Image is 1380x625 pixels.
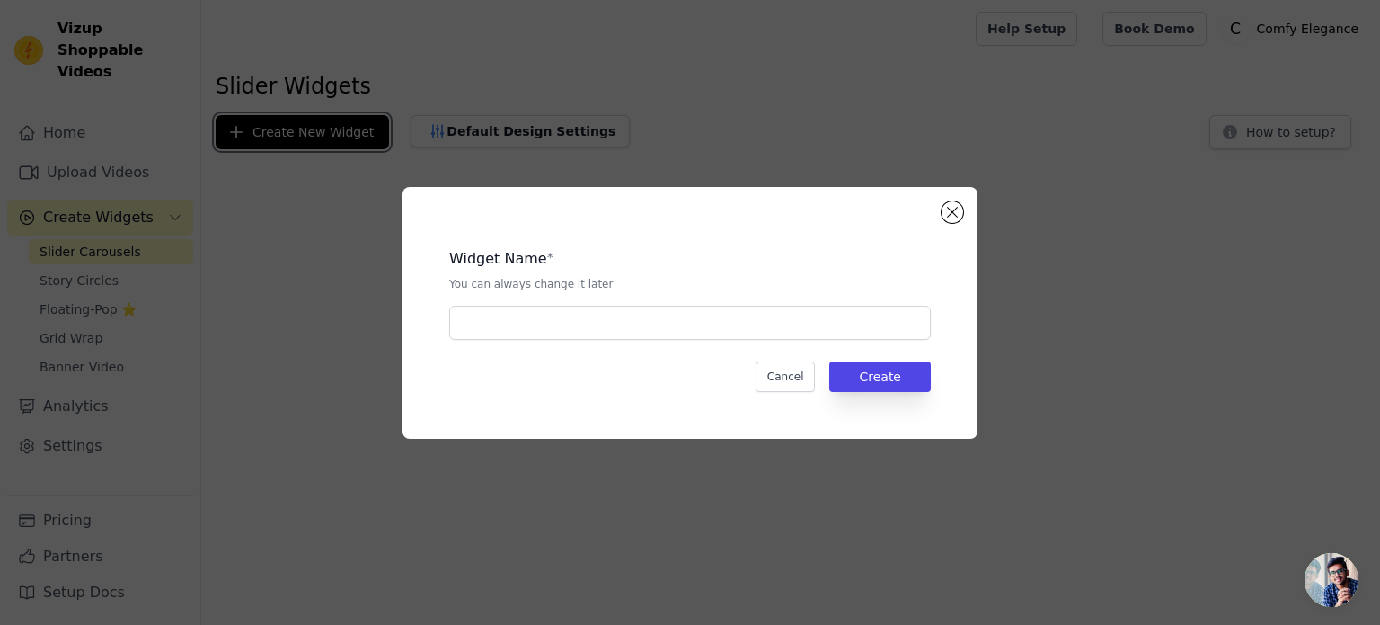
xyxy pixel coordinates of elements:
div: دردشة مفتوحة [1305,553,1358,607]
button: Close modal [942,201,963,223]
button: Create [829,362,931,392]
button: Cancel [756,362,816,392]
p: You can always change it later [449,277,931,291]
legend: Widget Name [449,248,547,270]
